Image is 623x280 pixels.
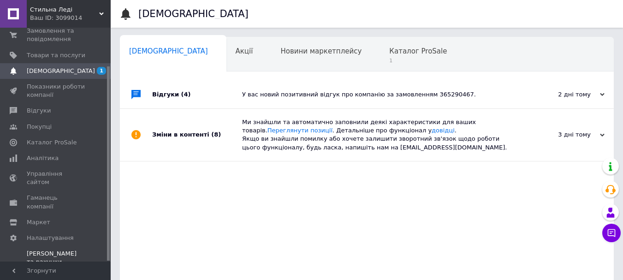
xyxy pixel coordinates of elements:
span: Налаштування [27,234,74,242]
span: Управління сайтом [27,170,85,186]
span: Каталог ProSale [27,138,77,147]
span: Стильна Леді [30,6,99,14]
div: У вас новий позитивний відгук про компанію за замовленням 365290467. [242,90,512,99]
div: Відгуки [152,81,242,108]
h1: [DEMOGRAPHIC_DATA] [138,8,249,19]
span: Замовлення та повідомлення [27,27,85,43]
span: Показники роботи компанії [27,83,85,99]
span: Маркет [27,218,50,226]
span: Покупці [27,123,52,131]
span: [DEMOGRAPHIC_DATA] [27,67,95,75]
a: Переглянути позиції [267,127,332,134]
span: Аналітика [27,154,59,162]
span: Гаманець компанії [27,194,85,210]
span: Товари та послуги [27,51,85,60]
span: Каталог ProSale [389,47,447,55]
div: Ваш ID: 3099014 [30,14,111,22]
span: (4) [181,91,191,98]
div: 3 дні тому [512,131,605,139]
span: 1 [97,67,106,75]
span: (8) [211,131,221,138]
div: Ми знайшли та автоматично заповнили деякі характеристики для ваших товарів. . Детальніше про функ... [242,118,512,152]
span: 1 [389,57,447,64]
span: [DEMOGRAPHIC_DATA] [129,47,208,55]
a: довідці [432,127,455,134]
span: Відгуки [27,107,51,115]
span: Акції [236,47,253,55]
span: Новини маркетплейсу [280,47,362,55]
div: 2 дні тому [512,90,605,99]
button: Чат з покупцем [602,224,621,242]
div: Зміни в контенті [152,109,242,161]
